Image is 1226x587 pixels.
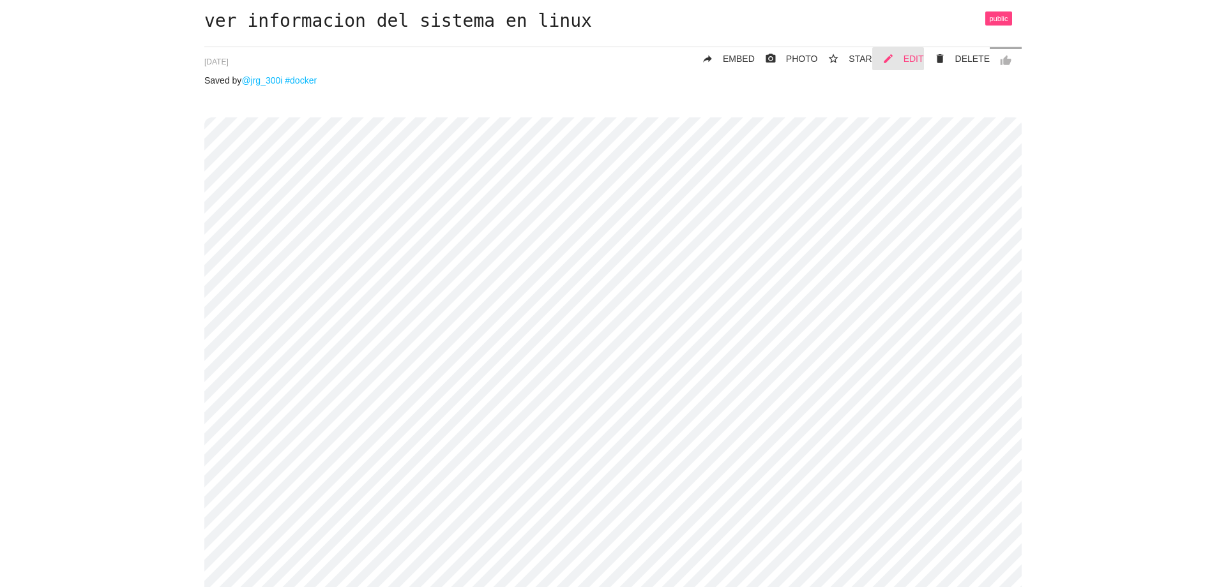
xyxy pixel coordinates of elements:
[924,47,990,70] a: Delete Post
[692,47,755,70] a: replyEMBED
[934,47,946,70] i: delete
[241,75,282,85] a: @jrg_300i
[904,54,924,64] span: EDIT
[204,75,1022,85] p: Saved by
[955,54,990,64] span: DELETE
[765,47,776,70] i: photo_camera
[702,47,713,70] i: reply
[723,54,755,64] span: EMBED
[817,47,872,70] button: star_borderSTAR
[285,75,317,85] a: #docker
[204,11,1022,31] h1: ver informacion del sistema en linux
[849,54,872,64] span: STAR
[882,47,894,70] i: mode_edit
[872,47,924,70] a: mode_editEDIT
[204,57,229,66] span: [DATE]
[786,54,818,64] span: PHOTO
[828,47,839,70] i: star_border
[755,47,818,70] a: photo_cameraPHOTO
